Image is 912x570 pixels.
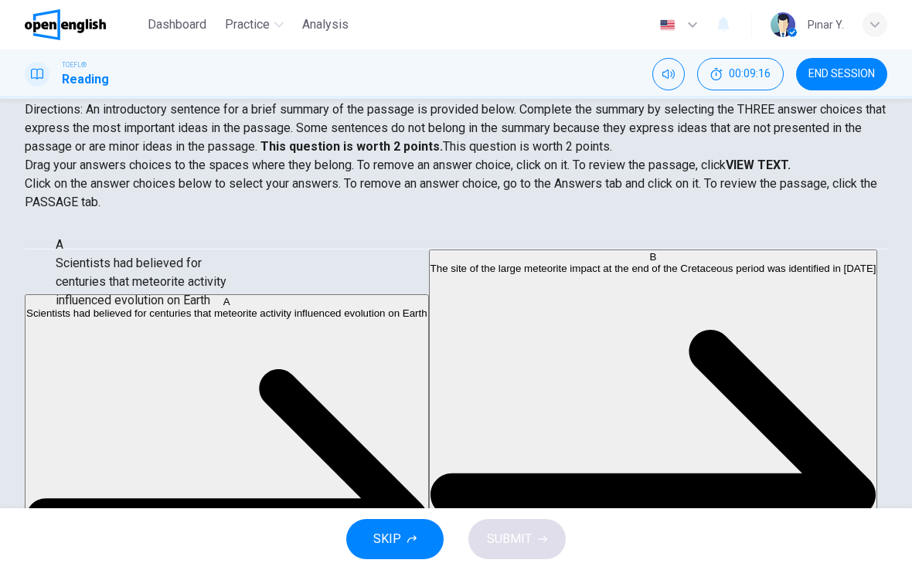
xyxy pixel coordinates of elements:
span: TOEFL® [62,59,87,70]
span: The site of the large meteorite impact at the end of the Cretaceous period was identified in [DATE] [430,263,876,274]
p: Drag your answers choices to the spaces where they belong. To remove an answer choice, click on i... [25,156,887,175]
span: Directions: An introductory sentence for a brief summary of the passage is provided below. Comple... [25,102,886,154]
img: OpenEnglish logo [25,9,106,40]
span: Scientists had believed for centuries that meteorite activity influenced evolution on Earth [26,307,427,319]
a: OpenEnglish logo [25,9,141,40]
button: 00:09:16 [697,58,784,90]
div: Mute [652,58,685,90]
button: Dashboard [141,11,213,39]
strong: This question is worth 2 points. [257,139,443,154]
div: A [26,296,427,307]
span: Practice [225,15,270,34]
span: SKIP [373,528,401,550]
div: Hide [697,58,784,90]
button: Practice [219,11,290,39]
p: Click on the answer choices below to select your answers. To remove an answer choice, go to the A... [25,175,887,212]
button: END SESSION [796,58,887,90]
div: Pınar Y. [808,15,844,34]
button: Analysis [296,11,355,39]
img: Profile picture [771,12,795,37]
div: Choose test type tabs [25,212,887,249]
span: END SESSION [808,68,875,80]
span: Dashboard [148,15,206,34]
span: Analysis [302,15,349,34]
span: This question is worth 2 points. [443,139,612,154]
button: SKIP [346,519,444,559]
div: B [430,251,876,263]
strong: VIEW TEXT. [726,158,791,172]
h1: Reading [62,70,109,89]
img: en [658,19,677,31]
span: 00:09:16 [729,68,771,80]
